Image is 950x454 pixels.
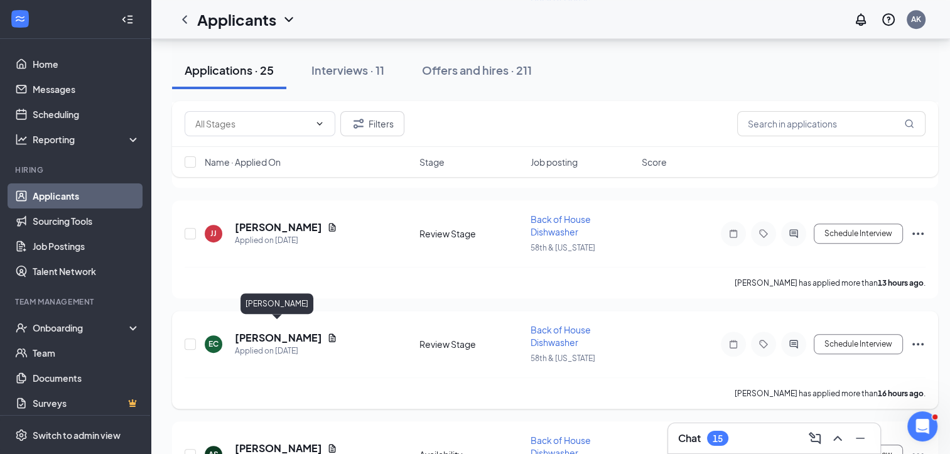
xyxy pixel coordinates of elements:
[807,431,823,446] svg: ComposeMessage
[33,77,140,102] a: Messages
[814,224,903,244] button: Schedule Interview
[205,156,281,168] span: Name · Applied On
[33,322,129,334] div: Onboarding
[33,429,121,441] div: Switch to admin view
[850,428,870,448] button: Minimize
[828,428,848,448] button: ChevronUp
[735,388,926,399] p: [PERSON_NAME] has applied more than .
[910,226,926,241] svg: Ellipses
[33,133,141,146] div: Reporting
[735,278,926,288] p: [PERSON_NAME] has applied more than .
[315,119,325,129] svg: ChevronDown
[33,102,140,127] a: Scheduling
[15,429,28,441] svg: Settings
[878,278,924,288] b: 13 hours ago
[14,13,26,25] svg: WorkstreamLogo
[210,228,217,239] div: JJ
[33,259,140,284] a: Talent Network
[235,234,337,247] div: Applied on [DATE]
[33,208,140,234] a: Sourcing Tools
[33,51,140,77] a: Home
[340,111,404,136] button: Filter Filters
[726,229,741,239] svg: Note
[853,12,868,27] svg: Notifications
[208,338,219,349] div: EC
[531,354,595,363] span: 58th & [US_STATE]
[235,345,337,357] div: Applied on [DATE]
[911,14,921,24] div: AK
[33,183,140,208] a: Applicants
[756,339,771,349] svg: Tag
[235,220,322,234] h5: [PERSON_NAME]
[185,62,274,78] div: Applications · 25
[786,339,801,349] svg: ActiveChat
[713,433,723,444] div: 15
[240,293,313,314] div: [PERSON_NAME]
[419,227,523,240] div: Review Stage
[756,229,771,239] svg: Tag
[195,117,310,131] input: All Stages
[419,156,445,168] span: Stage
[830,431,845,446] svg: ChevronUp
[327,333,337,343] svg: Document
[786,229,801,239] svg: ActiveChat
[907,411,937,441] iframe: Intercom live chat
[531,324,591,348] span: Back of House Dishwasher
[327,443,337,453] svg: Document
[15,165,138,175] div: Hiring
[33,391,140,416] a: SurveysCrown
[177,12,192,27] svg: ChevronLeft
[642,156,667,168] span: Score
[678,431,701,445] h3: Chat
[15,133,28,146] svg: Analysis
[33,234,140,259] a: Job Postings
[904,119,914,129] svg: MagnifyingGlass
[33,340,140,365] a: Team
[910,337,926,352] svg: Ellipses
[235,331,322,345] h5: [PERSON_NAME]
[351,116,366,131] svg: Filter
[33,365,140,391] a: Documents
[814,334,903,354] button: Schedule Interview
[726,339,741,349] svg: Note
[531,156,578,168] span: Job posting
[531,213,591,237] span: Back of House Dishwasher
[121,13,134,26] svg: Collapse
[878,389,924,398] b: 16 hours ago
[311,62,384,78] div: Interviews · 11
[327,222,337,232] svg: Document
[281,12,296,27] svg: ChevronDown
[419,338,523,350] div: Review Stage
[805,428,825,448] button: ComposeMessage
[737,111,926,136] input: Search in applications
[881,12,896,27] svg: QuestionInfo
[15,322,28,334] svg: UserCheck
[422,62,532,78] div: Offers and hires · 211
[15,296,138,307] div: Team Management
[197,9,276,30] h1: Applicants
[531,243,595,252] span: 58th & [US_STATE]
[853,431,868,446] svg: Minimize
